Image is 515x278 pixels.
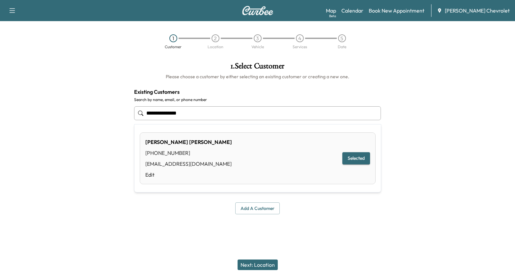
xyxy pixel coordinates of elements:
[338,34,346,42] div: 5
[342,152,370,164] button: Selected
[338,45,346,49] div: Date
[208,45,223,49] div: Location
[134,88,381,96] h4: Existing Customers
[134,97,381,102] label: Search by name, email, or phone number
[145,138,232,146] div: [PERSON_NAME] [PERSON_NAME]
[254,34,262,42] div: 3
[165,45,182,49] div: Customer
[251,45,264,49] div: Vehicle
[235,202,280,215] button: Add a customer
[134,62,381,73] h1: 1 . Select Customer
[329,14,336,18] div: Beta
[212,34,219,42] div: 2
[145,160,232,168] div: [EMAIL_ADDRESS][DOMAIN_NAME]
[242,6,273,15] img: Curbee Logo
[369,7,424,15] a: Book New Appointment
[296,34,304,42] div: 4
[169,34,177,42] div: 1
[145,149,232,157] div: [PHONE_NUMBER]
[145,171,232,179] a: Edit
[341,7,363,15] a: Calendar
[293,45,307,49] div: Services
[445,7,510,15] span: [PERSON_NAME] Chevrolet
[134,73,381,80] h6: Please choose a customer by either selecting an existing customer or creating a new one.
[238,260,278,270] button: Next: Location
[326,7,336,15] a: MapBeta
